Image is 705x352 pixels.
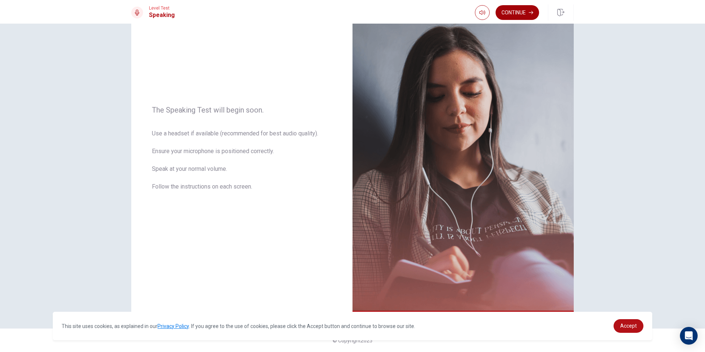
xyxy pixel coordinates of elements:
[149,6,175,11] span: Level Test
[496,5,539,20] button: Continue
[152,106,332,114] span: The Speaking Test will begin soon.
[157,323,189,329] a: Privacy Policy
[152,129,332,200] span: Use a headset if available (recommended for best audio quality). Ensure your microphone is positi...
[53,312,652,340] div: cookieconsent
[333,338,372,344] span: © Copyright 2025
[62,323,415,329] span: This site uses cookies, as explained in our . If you agree to the use of cookies, please click th...
[680,327,698,345] div: Open Intercom Messenger
[149,11,175,20] h1: Speaking
[614,319,643,333] a: dismiss cookie message
[620,323,637,329] span: Accept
